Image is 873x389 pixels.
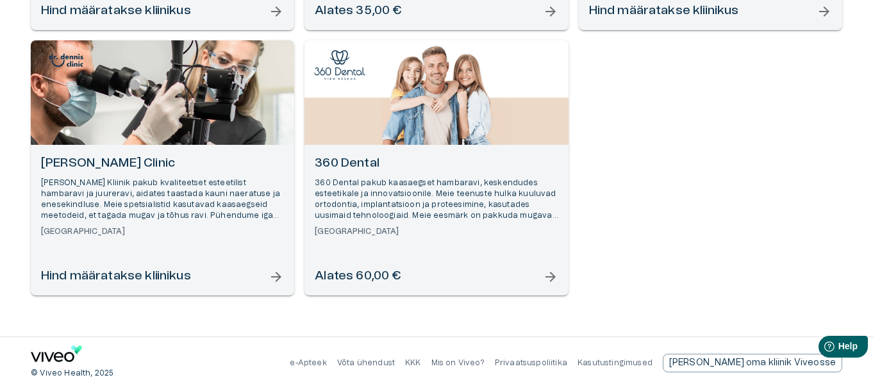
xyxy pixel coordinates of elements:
[290,359,326,367] a: e-Apteek
[41,3,191,20] h6: Hind määratakse kliinikus
[315,3,401,20] h6: Alates 35,00 €
[578,359,653,367] a: Kasutustingimused
[663,354,842,372] div: [PERSON_NAME] oma kliinik Viveosse
[304,40,568,295] a: Open selected supplier available booking dates
[431,358,485,368] p: Mis on Viveo?
[543,269,558,285] span: arrow_forward
[337,358,395,368] p: Võta ühendust
[31,40,294,295] a: Open selected supplier available booking dates
[41,268,191,285] h6: Hind määratakse kliinikus
[773,331,873,367] iframe: Help widget launcher
[589,3,739,20] h6: Hind määratakse kliinikus
[315,226,558,237] h6: [GEOGRAPHIC_DATA]
[269,4,284,19] span: arrow_forward
[41,155,284,172] h6: [PERSON_NAME] Clinic
[669,356,836,370] p: [PERSON_NAME] oma kliinik Viveosse
[817,4,832,19] span: arrow_forward
[31,368,113,379] p: © Viveo Health, 2025
[314,50,365,80] img: 360 Dental logo
[663,354,842,372] a: Send email to partnership request to viveo
[40,50,92,70] img: Dr. Dennis Clinic logo
[31,345,82,367] a: Navigate to home page
[41,178,284,222] p: [PERSON_NAME] Kliinik pakub kvaliteetset esteetilist hambaravi ja juureravi, aidates taastada kau...
[543,4,558,19] span: arrow_forward
[41,226,284,237] h6: [GEOGRAPHIC_DATA]
[315,155,558,172] h6: 360 Dental
[495,359,567,367] a: Privaatsuspoliitika
[405,359,421,367] a: KKK
[269,269,284,285] span: arrow_forward
[315,178,558,222] p: 360 Dental pakub kaasaegset hambaravi, keskendudes esteetikale ja innovatsioonile. Meie teenuste ...
[315,268,401,285] h6: Alates 60,00 €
